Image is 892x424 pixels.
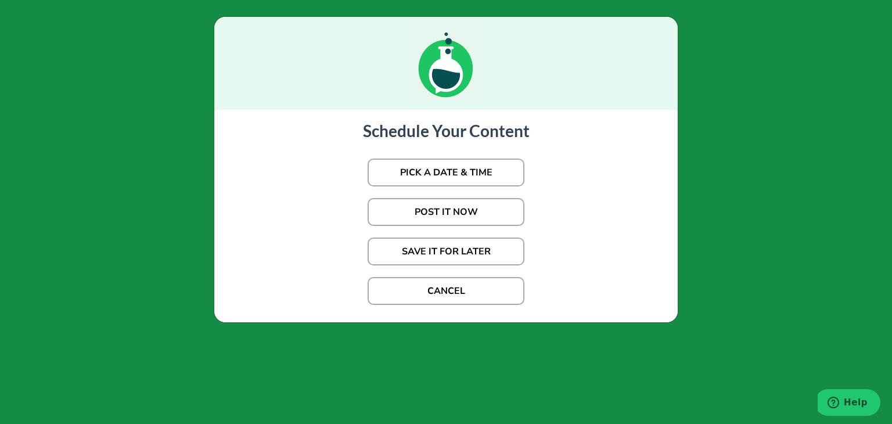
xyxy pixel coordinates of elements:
h3: Schedule Your Content [226,121,666,141]
iframe: Opens a widget where you can find more information [818,389,880,418]
button: CANCEL [368,277,524,305]
img: loading_green.c7b22621.gif [417,17,475,100]
button: SAVE IT FOR LATER [368,238,524,265]
button: POST IT NOW [368,198,524,226]
button: PICK A DATE & TIME [368,159,524,186]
